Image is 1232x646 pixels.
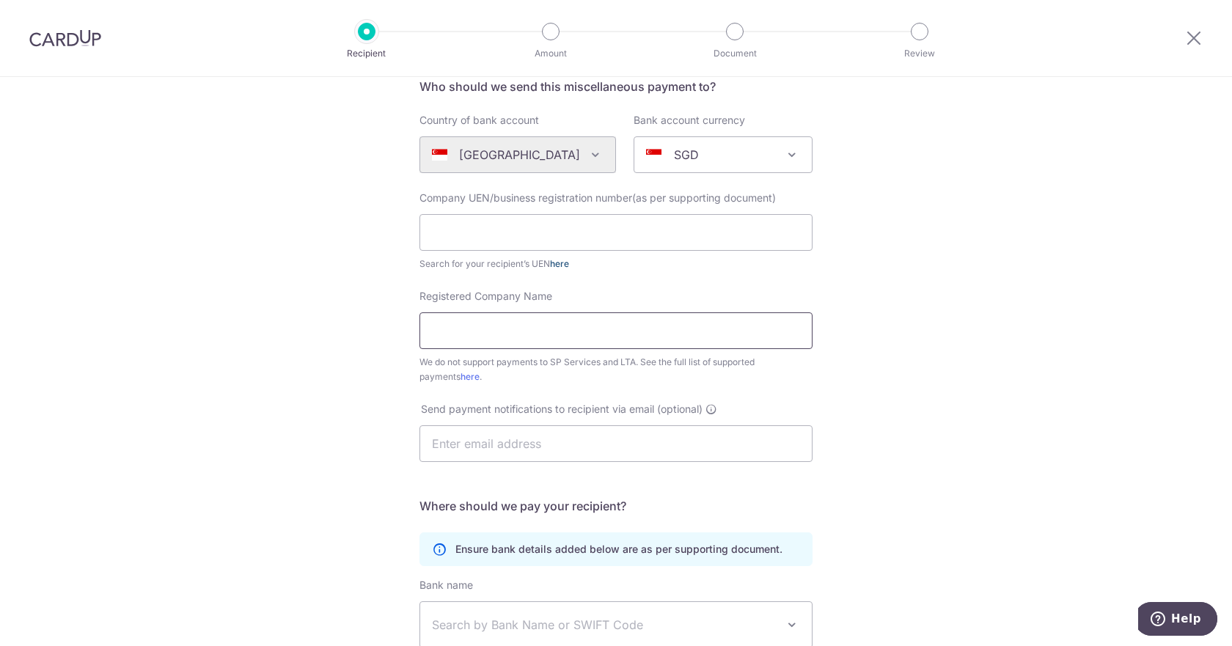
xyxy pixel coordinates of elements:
[419,113,539,128] label: Country of bank account
[550,258,569,269] a: here
[419,578,473,592] label: Bank name
[865,46,974,61] p: Review
[634,136,813,173] span: SGD
[419,425,813,462] input: Enter email address
[674,146,699,164] p: SGD
[496,46,605,61] p: Amount
[419,355,813,384] div: We do not support payments to SP Services and LTA. See the full list of supported payments .
[419,290,552,302] span: Registered Company Name
[29,29,101,47] img: CardUp
[1138,602,1217,639] iframe: Opens a widget where you can find more information
[419,257,813,271] div: Search for your recipient’s UEN
[455,542,782,557] p: Ensure bank details added below are as per supporting document.
[312,46,421,61] p: Recipient
[634,137,812,172] span: SGD
[33,10,63,23] span: Help
[419,78,813,95] h5: Who should we send this miscellaneous payment to?
[419,497,813,515] h5: Where should we pay your recipient?
[681,46,789,61] p: Document
[432,616,777,634] span: Search by Bank Name or SWIFT Code
[421,402,703,416] span: Send payment notifications to recipient via email (optional)
[461,371,480,382] a: here
[419,191,776,204] span: Company UEN/business registration number(as per supporting document)
[634,113,745,128] label: Bank account currency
